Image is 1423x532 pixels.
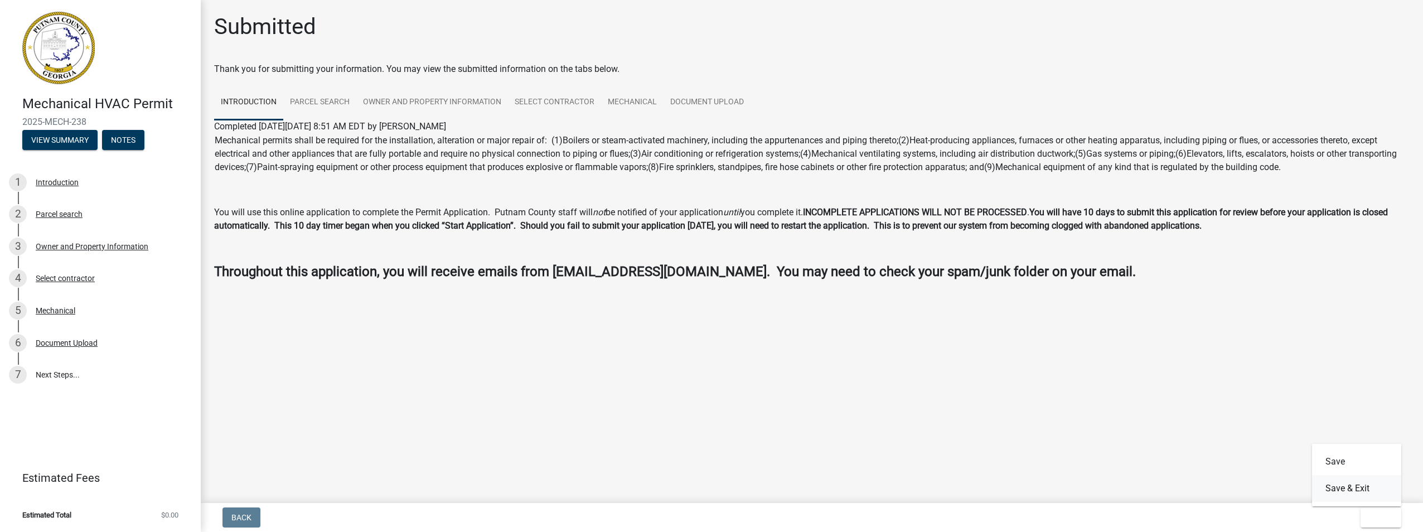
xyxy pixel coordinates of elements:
strong: INCOMPLETE APPLICATIONS WILL NOT BE PROCESSED [803,207,1027,217]
button: View Summary [22,130,98,150]
a: Document Upload [664,85,751,120]
div: Mechanical [36,307,75,315]
span: Estimated Total [22,511,71,519]
span: $0.00 [161,511,178,519]
button: Save [1312,448,1401,475]
img: Putnam County, Georgia [22,12,95,84]
div: 6 [9,334,27,352]
wm-modal-confirm: Notes [102,136,144,145]
div: 7 [9,366,27,384]
span: Exit [1369,513,1386,522]
button: Save & Exit [1312,475,1401,502]
h1: Submitted [214,13,316,40]
span: Back [231,513,251,522]
span: Completed [DATE][DATE] 8:51 AM EDT by [PERSON_NAME] [214,121,446,132]
i: not [593,207,606,217]
a: Select contractor [508,85,601,120]
a: Introduction [214,85,283,120]
h4: Mechanical HVAC Permit [22,96,192,112]
wm-modal-confirm: Summary [22,136,98,145]
div: Introduction [36,178,79,186]
div: 1 [9,173,27,191]
p: You will use this online application to complete the Permit Application. Putnam County staff will... [214,206,1410,233]
div: Exit [1312,444,1401,506]
a: Parcel search [283,85,356,120]
button: Exit [1361,507,1401,528]
div: Thank you for submitting your information. You may view the submitted information on the tabs below. [214,62,1410,76]
div: 5 [9,302,27,320]
a: Estimated Fees [9,467,183,489]
button: Back [222,507,260,528]
div: 4 [9,269,27,287]
div: 3 [9,238,27,255]
div: 2 [9,205,27,223]
div: Select contractor [36,274,95,282]
div: Parcel search [36,210,83,218]
i: until [723,207,740,217]
span: 2025-MECH-238 [22,117,178,127]
button: Notes [102,130,144,150]
div: Document Upload [36,339,98,347]
a: Owner and Property Information [356,85,508,120]
div: Owner and Property Information [36,243,148,250]
strong: Throughout this application, you will receive emails from [EMAIL_ADDRESS][DOMAIN_NAME]. You may n... [214,264,1136,279]
td: Mechanical permits shall be required for the installation, alteration or major repair of: (1)Boil... [214,133,1410,175]
a: Mechanical [601,85,664,120]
